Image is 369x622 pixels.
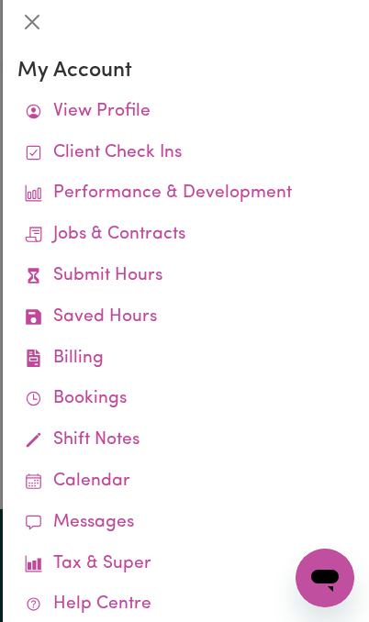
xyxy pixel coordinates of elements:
[17,503,354,544] a: Messages
[17,133,354,174] a: Client Check Ins
[17,173,354,215] a: Performance & Development
[17,92,354,133] a: View Profile
[17,379,354,420] a: Bookings
[296,549,354,607] iframe: Button to launch messaging window
[17,420,354,461] a: Shift Notes
[17,59,354,84] h3: My Account
[17,461,354,503] a: Calendar
[17,297,354,339] a: Saved Hours
[17,339,354,380] a: Billing
[17,256,354,297] a: Submit Hours
[17,215,354,256] a: Jobs & Contracts
[17,544,354,585] a: Tax & Super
